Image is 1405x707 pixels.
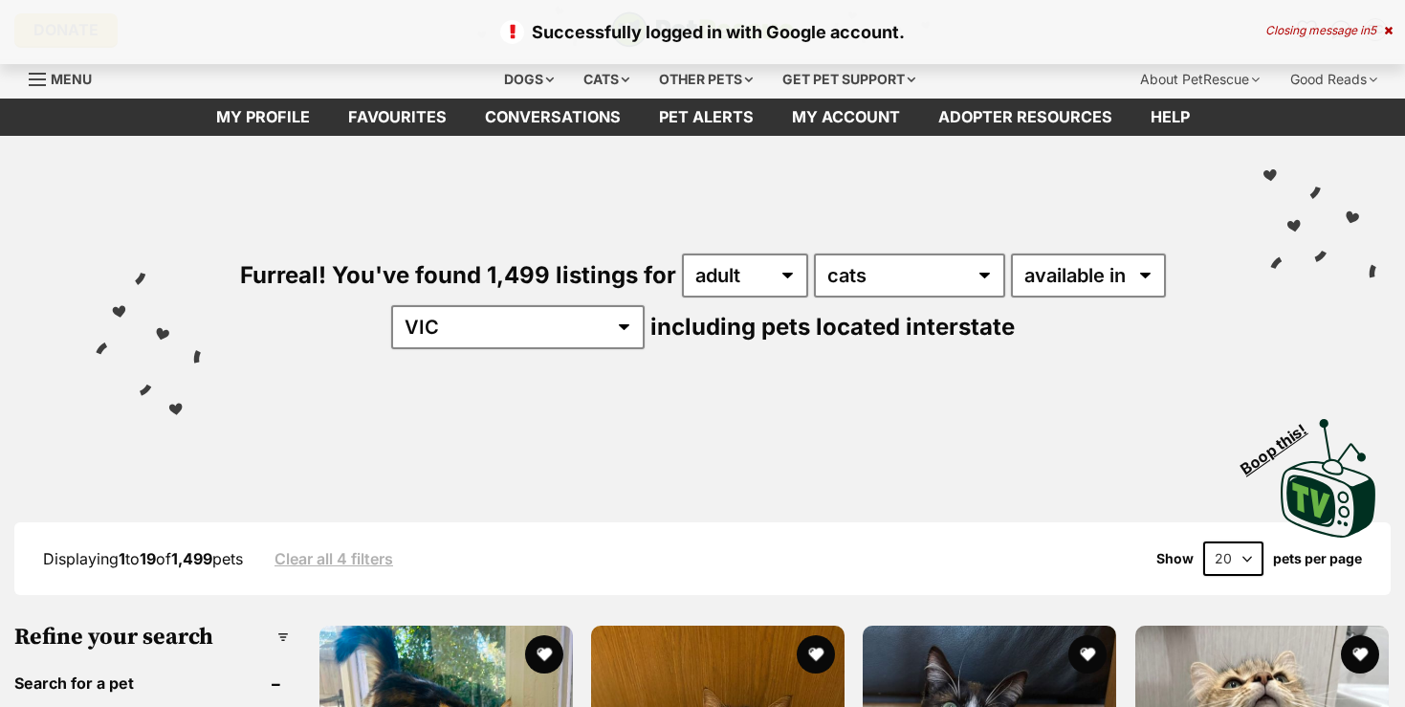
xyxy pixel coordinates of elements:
span: Show [1156,551,1194,566]
a: Boop this! [1281,402,1376,541]
a: Clear all 4 filters [274,550,393,567]
strong: 1 [119,549,125,568]
button: favourite [1069,635,1108,674]
div: Closing message in [1265,24,1393,37]
div: About PetRescue [1127,60,1273,99]
strong: 1,499 [171,549,212,568]
span: Furreal! You've found 1,499 listings for [240,261,676,289]
button: favourite [525,635,563,674]
label: pets per page [1273,551,1362,566]
a: My profile [197,99,329,136]
span: including pets located interstate [650,313,1015,341]
span: Menu [51,71,92,87]
strong: 19 [140,549,156,568]
a: Favourites [329,99,466,136]
span: Boop this! [1238,409,1326,477]
header: Search for a pet [14,674,289,692]
span: Displaying to of pets [43,549,243,568]
a: My account [773,99,919,136]
button: favourite [797,635,835,674]
button: favourite [1341,635,1379,674]
a: Adopter resources [919,99,1131,136]
img: PetRescue TV logo [1281,419,1376,538]
div: Good Reads [1277,60,1391,99]
div: Dogs [491,60,567,99]
a: Pet alerts [640,99,773,136]
span: 5 [1370,23,1376,37]
a: Help [1131,99,1209,136]
p: Successfully logged in with Google account. [19,19,1386,45]
div: Cats [570,60,643,99]
a: conversations [466,99,640,136]
a: Menu [29,60,105,95]
div: Other pets [646,60,766,99]
h3: Refine your search [14,624,289,651]
div: Get pet support [769,60,929,99]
